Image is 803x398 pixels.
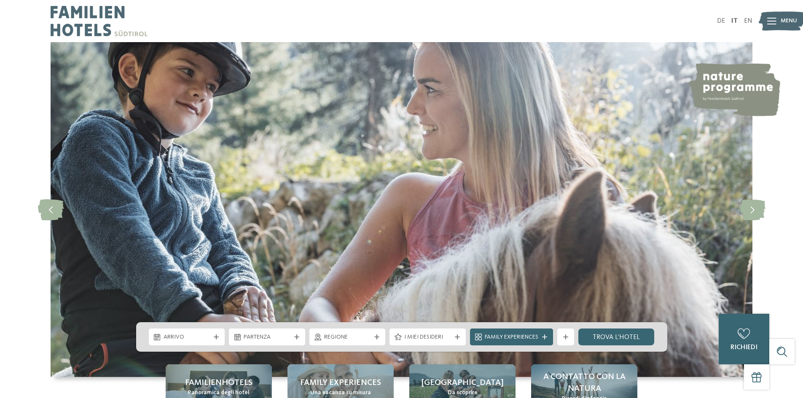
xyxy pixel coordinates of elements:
[244,333,290,342] span: Partenza
[164,333,210,342] span: Arrivo
[51,42,752,377] img: Family hotel Alto Adige: the happy family places!
[448,389,478,397] span: Da scoprire
[578,329,655,345] a: trova l’hotel
[188,389,250,397] span: Panoramica degli hotel
[485,333,538,342] span: Family Experiences
[310,389,371,397] span: Una vacanza su misura
[185,377,252,389] span: Familienhotels
[781,17,797,25] span: Menu
[731,18,738,24] a: IT
[300,377,381,389] span: Family experiences
[324,333,371,342] span: Regione
[719,314,769,364] a: richiedi
[422,377,504,389] span: [GEOGRAPHIC_DATA]
[404,333,451,342] span: I miei desideri
[717,18,725,24] a: DE
[730,344,757,351] span: richiedi
[744,18,752,24] a: EN
[688,63,780,116] img: nature programme by Familienhotels Südtirol
[540,371,629,395] span: A contatto con la natura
